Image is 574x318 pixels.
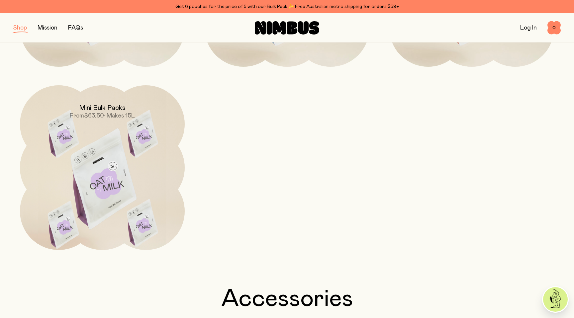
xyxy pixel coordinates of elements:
span: From [70,113,84,119]
h2: Accessories [13,287,561,311]
a: Mission [38,25,57,31]
a: Mini Bulk PacksFrom$63.50• Makes 15L [20,85,185,250]
span: • Makes 15L [104,113,135,119]
span: $63.50 [84,113,104,119]
a: Log In [520,25,537,31]
div: Get 6 pouches for the price of 5 with our Bulk Pack ✨ Free Australian metro shipping for orders $59+ [13,3,561,11]
h2: Mini Bulk Packs [79,104,126,112]
button: 0 [547,21,561,35]
img: agent [543,287,568,312]
a: FAQs [68,25,83,31]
